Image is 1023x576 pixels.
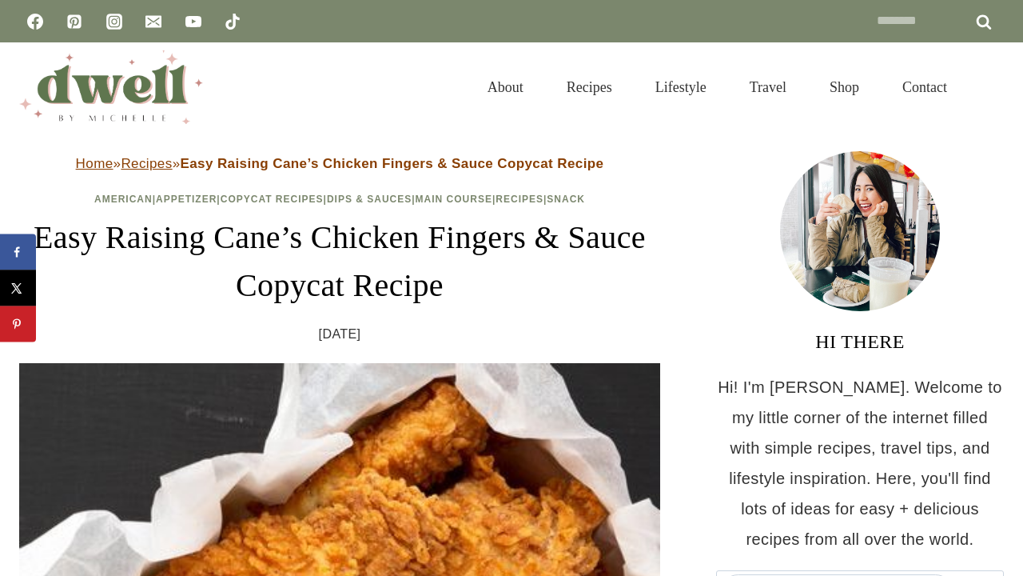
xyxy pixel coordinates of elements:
a: Pinterest [58,6,90,38]
a: Facebook [19,6,51,38]
a: Dips & Sauces [327,194,412,205]
a: Home [76,156,113,171]
a: Main Course [416,194,492,205]
h3: HI THERE [716,327,1004,356]
a: Email [137,6,169,38]
p: Hi! I'm [PERSON_NAME]. Welcome to my little corner of the internet filled with simple recipes, tr... [716,372,1004,554]
a: TikTok [217,6,249,38]
a: Snack [547,194,585,205]
img: DWELL by michelle [19,50,203,124]
a: Copycat Recipes [221,194,324,205]
strong: Easy Raising Cane’s Chicken Fingers & Sauce Copycat Recipe [180,156,603,171]
span: | | | | | | [94,194,585,205]
h1: Easy Raising Cane’s Chicken Fingers & Sauce Copycat Recipe [19,214,660,310]
button: View Search Form [977,74,1004,101]
a: About [466,59,545,115]
a: Recipes [545,59,634,115]
a: American [94,194,153,205]
a: Travel [728,59,808,115]
a: Appetizer [156,194,217,205]
a: Contact [881,59,969,115]
a: Recipes [121,156,172,171]
span: » » [76,156,604,171]
nav: Primary Navigation [466,59,969,115]
time: [DATE] [319,322,361,346]
a: Lifestyle [634,59,728,115]
a: Recipes [496,194,543,205]
a: Shop [808,59,881,115]
a: YouTube [177,6,209,38]
a: Instagram [98,6,130,38]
